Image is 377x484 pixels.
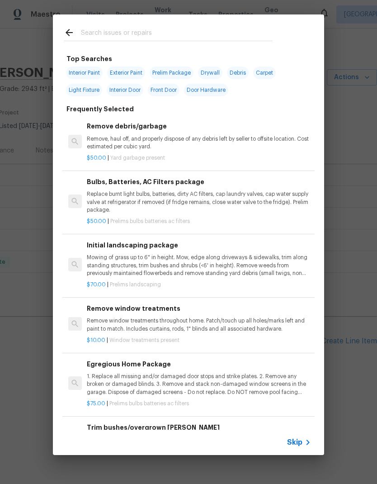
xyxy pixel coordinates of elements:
[66,104,134,114] h6: Frequently Selected
[87,304,311,313] h6: Remove window treatments
[87,240,311,250] h6: Initial landscaping package
[66,84,102,96] span: Light Fixture
[110,218,190,224] span: Prelims bulbs batteries ac filters
[109,337,179,343] span: Window treatments present
[87,135,311,151] p: Remove, haul off, and properly dispose of any debris left by seller to offsite location. Cost est...
[81,27,273,41] input: Search issues or repairs
[87,190,311,214] p: Replace burnt light bulbs, batteries, dirty AC filters, cap laundry valves, cap water supply valv...
[253,66,276,79] span: Carpet
[227,66,249,79] span: Debris
[87,155,106,161] span: $50.00
[87,401,105,406] span: $75.00
[87,337,105,343] span: $10.00
[66,54,112,64] h6: Top Searches
[66,66,103,79] span: Interior Paint
[109,401,189,406] span: Prelims bulbs batteries ac filters
[87,317,311,332] p: Remove window treatments throughout home. Patch/touch up all holes/marks left and paint to match....
[87,422,311,432] h6: Trim bushes/overgrown [PERSON_NAME]
[87,337,311,344] p: |
[287,438,302,447] span: Skip
[184,84,228,96] span: Door Hardware
[107,84,143,96] span: Interior Door
[110,155,165,161] span: Yard garbage present
[107,66,145,79] span: Exterior Paint
[87,254,311,277] p: Mowing of grass up to 6" in height. Mow, edge along driveways & sidewalks, trim along standing st...
[148,84,179,96] span: Front Door
[87,400,311,408] p: |
[198,66,222,79] span: Drywall
[87,177,311,187] h6: Bulbs, Batteries, AC Filters package
[150,66,193,79] span: Prelim Package
[87,218,311,225] p: |
[87,359,311,369] h6: Egregious Home Package
[87,373,311,396] p: 1. Replace all missing and/or damaged door stops and strike plates. 2. Remove any broken or damag...
[87,218,106,224] span: $50.00
[87,282,106,287] span: $70.00
[87,121,311,131] h6: Remove debris/garbage
[87,281,311,289] p: |
[87,154,311,162] p: |
[110,282,161,287] span: Prelims landscaping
